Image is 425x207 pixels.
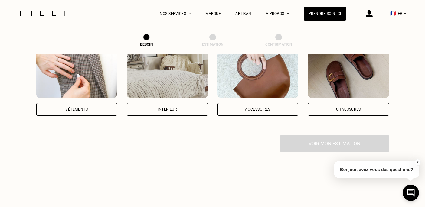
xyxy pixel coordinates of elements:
[390,11,396,16] span: 🇫🇷
[182,42,243,47] div: Estimation
[308,44,389,98] img: Chaussures
[217,44,299,98] img: Accessoires
[245,108,270,111] div: Accessoires
[188,13,191,14] img: Menu déroulant
[404,13,406,14] img: menu déroulant
[158,108,177,111] div: Intérieur
[414,159,420,166] button: X
[116,42,177,47] div: Besoin
[336,108,361,111] div: Chaussures
[205,11,221,16] a: Marque
[16,11,67,16] img: Logo du service de couturière Tilli
[235,11,251,16] a: Artisan
[65,108,88,111] div: Vêtements
[36,44,117,98] img: Vêtements
[248,42,309,47] div: Confirmation
[304,7,346,21] a: Prendre soin ici
[287,13,289,14] img: Menu déroulant à propos
[366,10,373,17] img: icône connexion
[127,44,208,98] img: Intérieur
[334,161,419,178] p: Bonjour, avez-vous des questions?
